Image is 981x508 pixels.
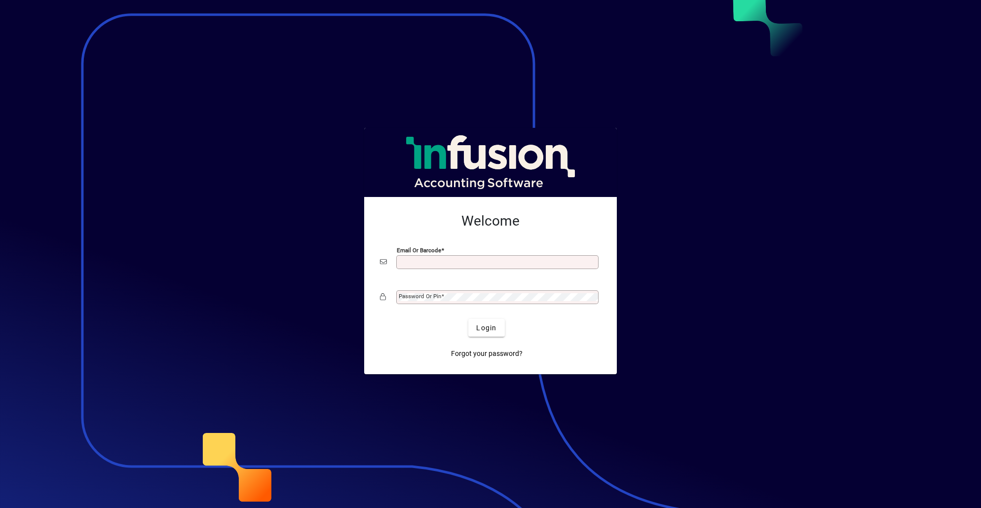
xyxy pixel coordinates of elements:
[451,349,523,359] span: Forgot your password?
[397,247,441,254] mat-label: Email or Barcode
[468,319,504,337] button: Login
[380,213,601,230] h2: Welcome
[399,293,441,300] mat-label: Password or Pin
[476,323,496,333] span: Login
[447,345,527,362] a: Forgot your password?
